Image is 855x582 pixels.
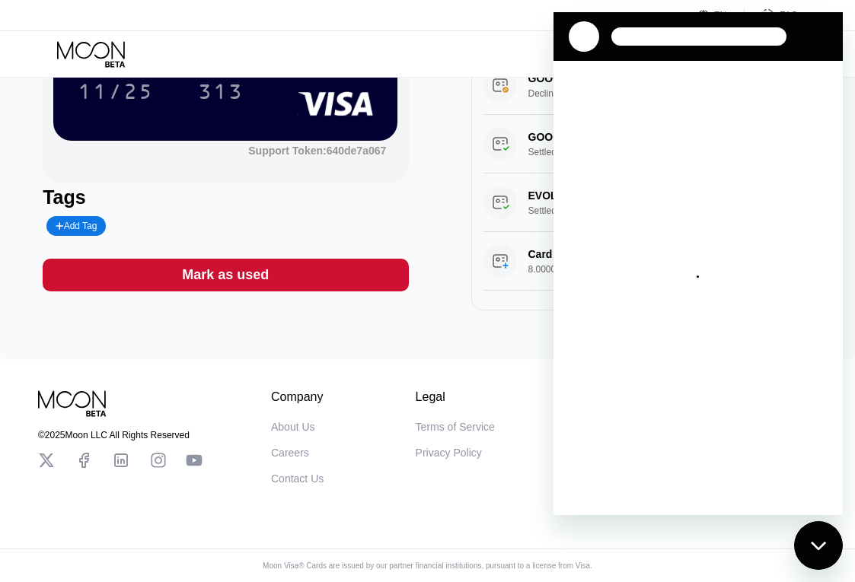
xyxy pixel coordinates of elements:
[780,10,798,21] div: FAQ
[78,81,154,106] div: 11/25
[714,10,727,21] div: EN
[43,259,408,291] div: Mark as used
[416,447,482,459] div: Privacy Policy
[46,216,106,236] div: Add Tag
[250,561,605,570] div: Moon Visa® Cards are issued by our partner financial institutions, pursuant to a license from Visa.
[271,421,315,433] div: About Us
[745,8,798,23] div: FAQ
[271,472,324,485] div: Contact Us
[182,266,269,284] div: Mark as used
[43,186,408,208] div: Tags
[416,421,495,433] div: Terms of Service
[38,430,203,440] div: © 2025 Moon LLC All Rights Reserved
[187,72,255,110] div: 313
[554,12,843,515] iframe: Messaging window
[248,145,386,157] div: Support Token:640de7a067
[271,390,324,404] div: Company
[698,8,745,23] div: EN
[416,390,495,404] div: Legal
[56,221,97,231] div: Add Tag
[66,72,165,110] div: 11/25
[271,447,309,459] div: Careers
[248,145,386,157] div: Support Token: 640de7a067
[198,81,244,106] div: 313
[794,521,843,570] iframe: Button to launch messaging window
